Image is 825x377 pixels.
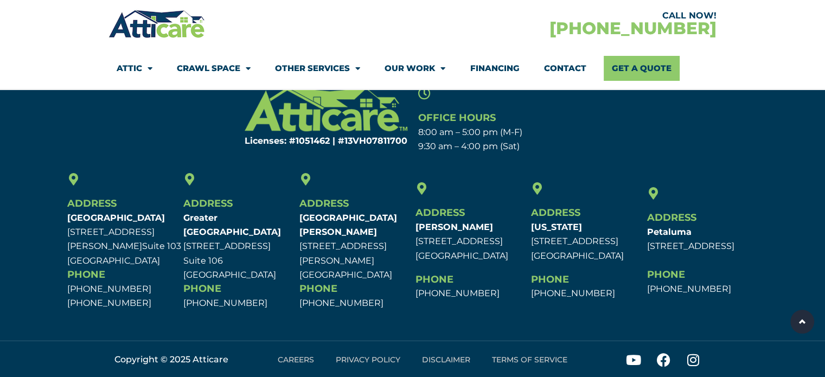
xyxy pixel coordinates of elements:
[117,56,708,81] nav: Menu
[411,347,481,372] a: Disclaimer
[183,197,233,209] span: Address
[267,347,325,372] a: Careers
[647,269,685,280] span: Phone
[418,112,496,124] span: Office Hours
[67,197,117,209] span: Address
[117,56,152,81] a: Attic
[415,207,464,219] span: Address
[531,273,569,285] span: Phone
[142,241,181,251] span: Suite 103
[647,227,692,237] b: Petaluma
[531,220,642,263] p: [STREET_ADDRESS] [GEOGRAPHIC_DATA]
[67,211,178,268] p: [STREET_ADDRESS][PERSON_NAME] [GEOGRAPHIC_DATA]
[604,56,680,81] a: Get A Quote
[543,56,586,81] a: Contact
[213,137,407,145] h6: Licenses: #1051462 | #13VH078117​00
[275,56,360,81] a: Other Services
[183,213,281,237] b: Greater [GEOGRAPHIC_DATA]
[299,213,397,237] b: [GEOGRAPHIC_DATA][PERSON_NAME]
[177,56,251,81] a: Crawl Space
[67,213,165,223] b: [GEOGRAPHIC_DATA]
[114,353,237,367] div: Copyright © 2025 Atticare
[248,347,598,372] nav: Menu
[183,283,221,295] span: Phone
[67,269,105,280] span: Phone
[325,347,411,372] a: Privacy Policy
[531,207,580,219] span: Address
[470,56,519,81] a: Financing
[183,211,294,282] p: [STREET_ADDRESS] Suite 106 [GEOGRAPHIC_DATA]
[647,212,696,223] span: Address
[418,125,613,154] p: 8:00 am – 5:00 pm (M-F) 9:30 am – 4:00 pm (Sat)
[299,283,337,295] span: Phone
[299,197,349,209] span: Address
[415,273,453,285] span: Phone
[299,211,410,282] p: [STREET_ADDRESS][PERSON_NAME] [GEOGRAPHIC_DATA]
[647,225,758,254] p: [STREET_ADDRESS]
[415,222,493,232] b: [PERSON_NAME]
[531,222,582,232] b: [US_STATE]
[415,220,526,263] p: [STREET_ADDRESS] [GEOGRAPHIC_DATA]
[412,11,716,20] div: CALL NOW!
[385,56,445,81] a: Our Work
[481,347,578,372] a: Terms of Service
